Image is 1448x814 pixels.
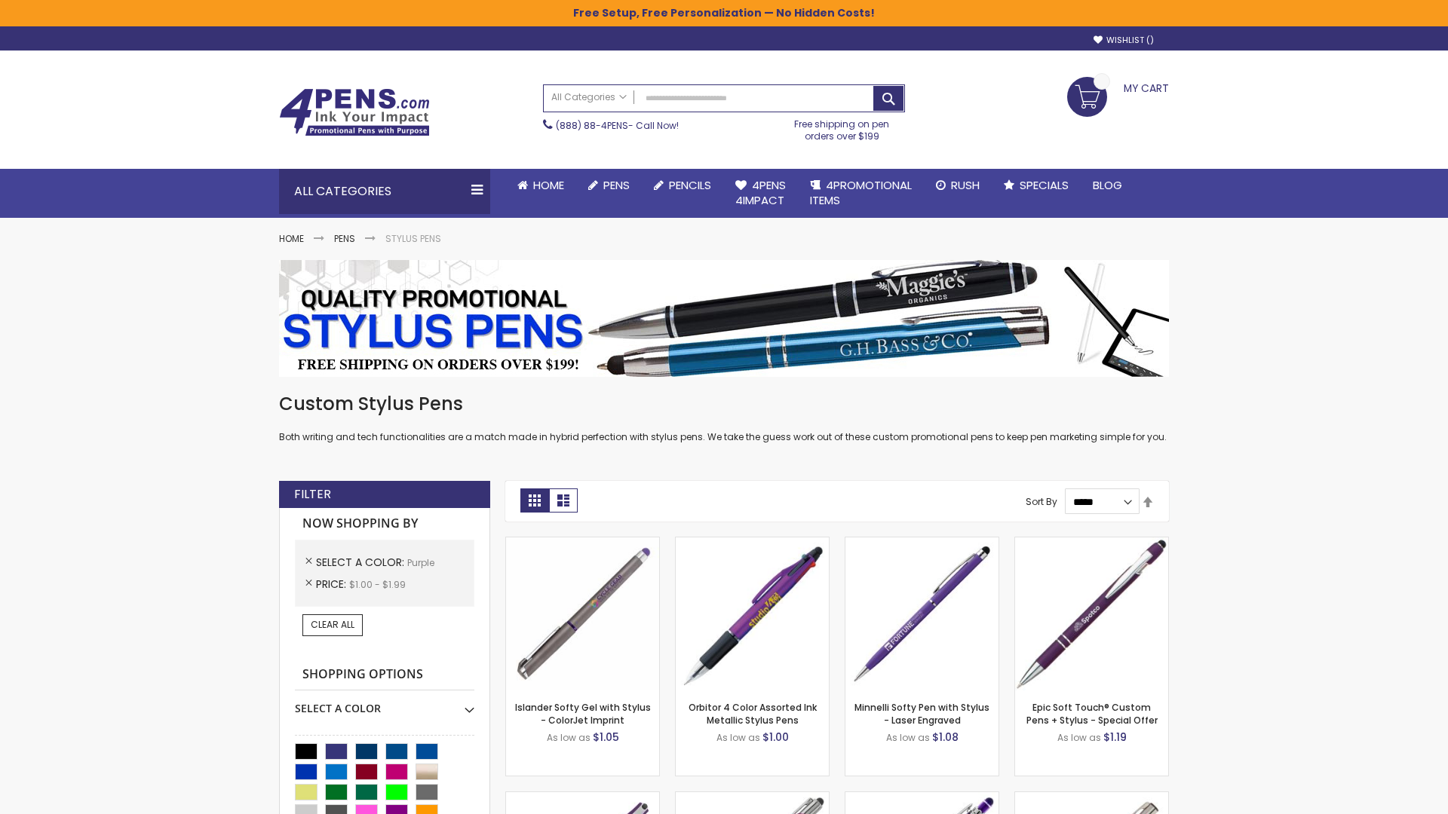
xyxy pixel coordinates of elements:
[603,177,630,193] span: Pens
[316,577,349,592] span: Price
[1026,495,1057,508] label: Sort By
[279,392,1169,416] h1: Custom Stylus Pens
[932,730,959,745] span: $1.08
[845,537,999,690] img: Minnelli Softy Pen with Stylus - Laser Engraved-Purple
[810,177,912,208] span: 4PROMOTIONAL ITEMS
[779,112,906,142] div: Free shipping on pen orders over $199
[1094,35,1154,46] a: Wishlist
[544,85,634,110] a: All Categories
[295,508,474,540] strong: Now Shopping by
[798,169,924,218] a: 4PROMOTIONALITEMS
[295,690,474,716] div: Select A Color
[845,537,999,549] a: Minnelli Softy Pen with Stylus - Laser Engraved-Purple
[669,177,711,193] span: Pencils
[311,618,354,631] span: Clear All
[1020,177,1069,193] span: Specials
[1081,169,1134,202] a: Blog
[1026,701,1158,726] a: Epic Soft Touch® Custom Pens + Stylus - Special Offer
[279,232,304,245] a: Home
[1103,730,1127,745] span: $1.19
[506,537,659,549] a: Islander Softy Gel with Stylus - ColorJet Imprint-Purple
[506,537,659,690] img: Islander Softy Gel with Stylus - ColorJet Imprint-Purple
[689,701,817,726] a: Orbitor 4 Color Assorted Ink Metallic Stylus Pens
[1015,537,1168,549] a: 4P-MS8B-Purple
[723,169,798,218] a: 4Pens4impact
[407,556,434,569] span: Purple
[762,730,789,745] span: $1.00
[886,731,930,744] span: As low as
[533,177,564,193] span: Home
[334,232,355,245] a: Pens
[642,169,723,202] a: Pencils
[302,614,363,635] a: Clear All
[505,169,576,202] a: Home
[556,119,679,132] span: - Call Now!
[349,578,406,591] span: $1.00 - $1.99
[295,659,474,691] strong: Shopping Options
[506,791,659,804] a: Avendale Velvet Touch Stylus Gel Pen-Purple
[279,392,1169,444] div: Both writing and tech functionalities are a match made in hybrid perfection with stylus pens. We ...
[992,169,1081,202] a: Specials
[593,730,619,745] span: $1.05
[951,177,980,193] span: Rush
[551,91,627,103] span: All Categories
[520,488,549,513] strong: Grid
[515,701,651,726] a: Islander Softy Gel with Stylus - ColorJet Imprint
[1015,537,1168,690] img: 4P-MS8B-Purple
[385,232,441,245] strong: Stylus Pens
[576,169,642,202] a: Pens
[556,119,628,132] a: (888) 88-4PENS
[845,791,999,804] a: Phoenix Softy with Stylus Pen - Laser-Purple
[316,555,407,570] span: Select A Color
[547,731,591,744] span: As low as
[279,88,430,136] img: 4Pens Custom Pens and Promotional Products
[279,169,490,214] div: All Categories
[1015,791,1168,804] a: Tres-Chic Touch Pen - Standard Laser-Purple
[735,177,786,208] span: 4Pens 4impact
[1093,177,1122,193] span: Blog
[854,701,989,726] a: Minnelli Softy Pen with Stylus - Laser Engraved
[294,486,331,503] strong: Filter
[676,537,829,549] a: Orbitor 4 Color Assorted Ink Metallic Stylus Pens-Purple
[676,537,829,690] img: Orbitor 4 Color Assorted Ink Metallic Stylus Pens-Purple
[676,791,829,804] a: Tres-Chic with Stylus Metal Pen - Standard Laser-Purple
[924,169,992,202] a: Rush
[1057,731,1101,744] span: As low as
[716,731,760,744] span: As low as
[279,260,1169,377] img: Stylus Pens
